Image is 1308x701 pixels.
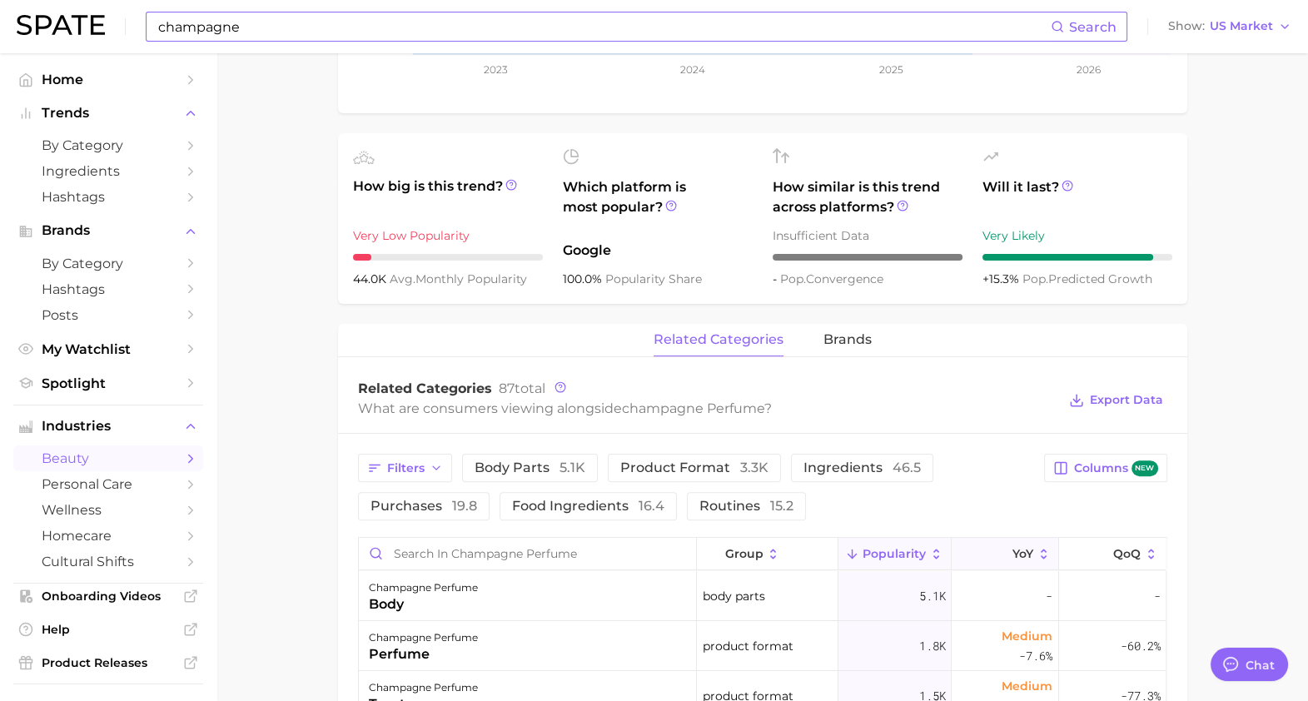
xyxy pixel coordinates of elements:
[605,271,702,286] span: popularity share
[353,176,543,217] span: How big is this trend?
[359,538,696,569] input: Search in champagne perfume
[724,547,763,560] span: group
[371,500,477,513] span: purchases
[42,281,175,297] span: Hashtags
[17,15,105,35] img: SPATE
[42,655,175,670] span: Product Releases
[42,528,175,544] span: homecare
[563,241,753,261] span: Google
[654,332,783,347] span: related categories
[353,254,543,261] div: 1 / 10
[1113,547,1141,560] span: QoQ
[13,650,203,675] a: Product Releases
[1002,626,1052,646] span: Medium
[699,500,793,513] span: routines
[1153,586,1160,606] span: -
[560,460,585,475] span: 5.1k
[773,254,962,261] div: – / 10
[42,72,175,87] span: Home
[390,271,527,286] span: monthly popularity
[1073,460,1157,476] span: Columns
[42,589,175,604] span: Onboarding Videos
[823,332,872,347] span: brands
[1120,636,1160,656] span: -60.2%
[475,461,585,475] span: body parts
[42,450,175,466] span: beauty
[1012,547,1033,560] span: YoY
[369,644,478,664] div: perfume
[639,498,664,514] span: 16.4
[703,636,793,656] span: product format
[1069,19,1117,35] span: Search
[780,271,806,286] abbr: popularity index
[952,538,1059,570] button: YoY
[838,538,952,570] button: Popularity
[1168,22,1205,31] span: Show
[353,271,390,286] span: 44.0k
[1090,393,1163,407] span: Export Data
[1065,389,1166,412] button: Export Data
[13,302,203,328] a: Posts
[1164,16,1296,37] button: ShowUS Market
[620,461,768,475] span: product format
[13,336,203,362] a: My Watchlist
[359,571,1166,621] button: champagne perfumebodybody parts5.1k--
[773,177,962,217] span: How similar is this trend across platforms?
[1059,538,1166,570] button: QoQ
[563,177,753,232] span: Which platform is most popular?
[369,594,478,614] div: body
[157,12,1051,41] input: Search here for a brand, industry, or ingredient
[358,397,1057,420] div: What are consumers viewing alongside ?
[42,137,175,153] span: by Category
[13,101,203,126] button: Trends
[1046,586,1052,606] span: -
[358,454,452,482] button: Filters
[13,584,203,609] a: Onboarding Videos
[918,636,945,656] span: 1.8k
[499,380,545,396] span: total
[1044,454,1166,482] button: Columnsnew
[703,586,765,606] span: body parts
[369,628,478,648] div: champagne perfume
[42,622,175,637] span: Help
[42,106,175,121] span: Trends
[42,163,175,179] span: Ingredients
[982,226,1172,246] div: Very Likely
[369,678,478,698] div: champagne perfume
[13,471,203,497] a: personal care
[13,218,203,243] button: Brands
[13,184,203,210] a: Hashtags
[452,498,477,514] span: 19.8
[42,307,175,323] span: Posts
[1022,271,1048,286] abbr: popularity index
[390,271,415,286] abbr: average
[42,189,175,205] span: Hashtags
[358,380,492,396] span: Related Categories
[982,177,1172,217] span: Will it last?
[982,271,1022,286] span: +15.3%
[13,617,203,642] a: Help
[13,497,203,523] a: wellness
[42,419,175,434] span: Industries
[42,476,175,492] span: personal care
[680,63,705,76] tspan: 2024
[770,498,793,514] span: 15.2
[863,547,926,560] span: Popularity
[1022,271,1152,286] span: predicted growth
[1131,460,1158,476] span: new
[42,223,175,238] span: Brands
[483,63,507,76] tspan: 2023
[893,460,921,475] span: 46.5
[740,460,768,475] span: 3.3k
[42,375,175,391] span: Spotlight
[1002,676,1052,696] span: Medium
[369,578,478,598] div: champagne perfume
[353,226,543,246] div: Very Low Popularity
[918,586,945,606] span: 5.1k
[42,554,175,569] span: cultural shifts
[13,158,203,184] a: Ingredients
[982,254,1172,261] div: 9 / 10
[13,549,203,574] a: cultural shifts
[13,67,203,92] a: Home
[803,461,921,475] span: ingredients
